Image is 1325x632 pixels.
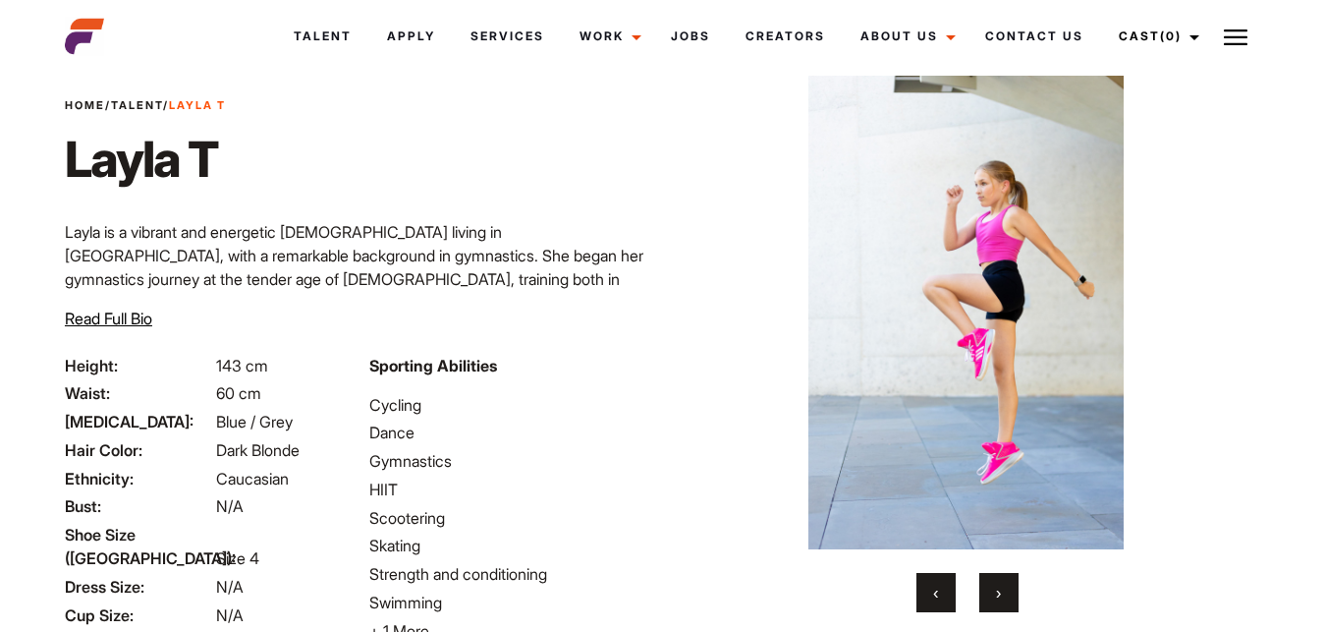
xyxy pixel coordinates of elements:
span: 143 cm [216,356,268,375]
span: N/A [216,496,244,516]
span: Cup Size: [65,603,212,627]
li: Strength and conditioning [369,562,650,586]
img: Burger icon [1224,26,1247,49]
span: Read Full Bio [65,309,152,328]
span: Dress Size: [65,575,212,599]
a: Cast(0) [1101,10,1211,63]
a: Talent [276,10,369,63]
a: Contact Us [967,10,1101,63]
li: HIIT [369,478,650,501]
a: Work [562,10,653,63]
strong: Layla T [169,98,226,112]
span: Bust: [65,494,212,518]
span: / / [65,97,226,114]
li: Swimming [369,591,650,614]
span: 60 cm [216,383,261,403]
li: Dance [369,421,650,444]
img: 0B5A8990 copy [709,76,1224,549]
span: Height: [65,354,212,377]
span: Previous [933,583,938,603]
span: (0) [1160,29,1182,43]
span: Hair Color: [65,438,212,462]
p: Layla is a vibrant and energetic [DEMOGRAPHIC_DATA] living in [GEOGRAPHIC_DATA], with a remarkabl... [65,220,651,409]
a: Talent [111,98,163,112]
li: Scootering [369,506,650,530]
img: cropped-aefm-brand-fav-22-square.png [65,17,104,56]
span: Caucasian [216,469,289,488]
button: Read Full Bio [65,307,152,330]
span: Dark Blonde [216,440,300,460]
span: Ethnicity: [65,467,212,490]
strong: Sporting Abilities [369,356,497,375]
a: About Us [843,10,967,63]
a: Apply [369,10,453,63]
span: N/A [216,605,244,625]
li: Skating [369,534,650,557]
a: Creators [728,10,843,63]
li: Gymnastics [369,449,650,473]
span: Shoe Size ([GEOGRAPHIC_DATA]): [65,523,212,570]
h1: Layla T [65,130,226,189]
span: N/A [216,577,244,597]
a: Home [65,98,105,112]
span: Waist: [65,381,212,405]
span: [MEDICAL_DATA]: [65,410,212,433]
a: Services [453,10,562,63]
span: Blue / Grey [216,412,293,431]
li: Cycling [369,393,650,417]
span: Next [996,583,1001,603]
a: Jobs [653,10,728,63]
span: Size 4 [216,548,259,568]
